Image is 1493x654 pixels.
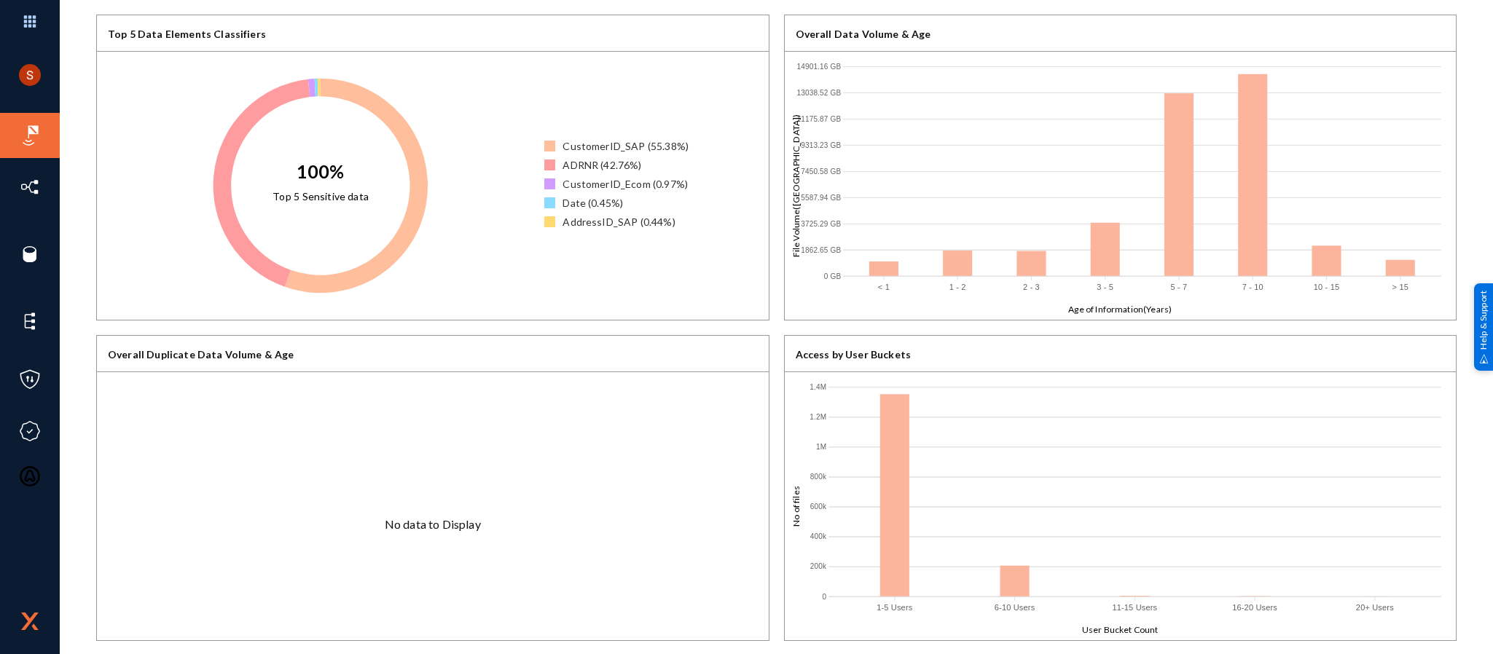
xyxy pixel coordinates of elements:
text: 20+ Users [1356,603,1394,612]
text: 11-15 Users [1112,603,1157,612]
text: 3725.29 GB [801,220,841,228]
img: ACg8ocLCHWB70YVmYJSZIkanuWRMiAOKj9BOxslbKTvretzi-06qRA=s96-c [19,64,41,86]
text: 100% [297,160,345,182]
div: Top 5 Data Elements Classifiers [97,15,769,52]
text: 600k [810,503,826,511]
div: Help & Support [1474,283,1493,371]
div: CustomerID_SAP (55.38%) [563,138,689,154]
text: 1M [815,443,826,451]
div: Date (0.45%) [563,195,623,210]
img: help_support.svg [1479,354,1489,363]
text: 7450.58 GB [801,167,841,175]
img: icon-inventory.svg [19,176,41,198]
div: Overall Data Volume & Age [785,15,1457,52]
text: 14901.16 GB [796,62,841,70]
text: User Bucket Count [1082,624,1159,635]
text: 1862.65 GB [801,246,841,254]
img: icon-sources.svg [19,243,41,265]
text: 5 - 7 [1171,283,1188,291]
text: No of files [791,486,802,527]
div: ADRNR (42.76%) [563,157,641,173]
text: 7 - 10 [1242,283,1263,291]
text: 3 - 5 [1097,283,1113,291]
text: 9313.23 GB [801,141,841,149]
text: < 1 [878,283,890,291]
text: 0 [822,593,826,601]
div: Access by User Buckets [785,336,1457,372]
img: icon-elements.svg [19,310,41,332]
img: app launcher [8,6,52,37]
div: AddressID_SAP (0.44%) [563,214,675,229]
div: CustomerID_Ecom (0.97%) [563,176,688,192]
div: Overall Duplicate Data Volume & Age [97,336,769,372]
text: 5587.94 GB [801,194,841,202]
text: 6-10 Users [995,603,1035,612]
img: icon-risk-sonar.svg [19,125,41,146]
text: File Volume([GEOGRAPHIC_DATA]) [791,114,802,257]
text: 10 - 15 [1314,283,1339,291]
text: Age of Information(Years) [1068,304,1172,315]
text: 200k [810,562,826,570]
text: 11175.87 GB [796,114,841,122]
text: 0 GB [823,272,841,280]
img: icon-compliance.svg [19,420,41,442]
text: > 15 [1392,283,1408,291]
text: 16-20 Users [1232,603,1277,612]
text: 2 - 3 [1023,283,1040,291]
text: 800k [810,473,826,481]
text: 1 - 2 [949,283,965,291]
text: 13038.52 GB [796,88,841,96]
text: 1.4M [810,382,826,390]
text: 400k [810,532,826,540]
img: icon-policies.svg [19,369,41,390]
text: 1-5 Users [877,603,913,612]
text: Top 5 Sensitive data [273,190,369,202]
img: icon-oauth.svg [19,465,41,487]
text: 1.2M [810,413,826,421]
